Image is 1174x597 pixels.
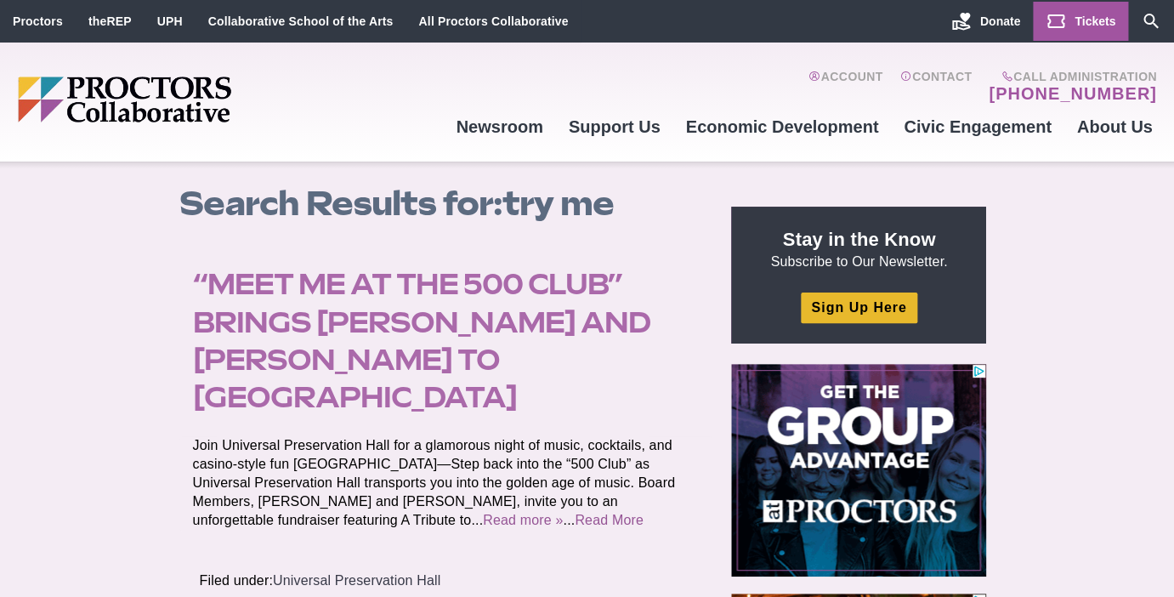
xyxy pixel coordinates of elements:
[891,104,1063,150] a: Civic Engagement
[989,83,1156,104] a: [PHONE_NUMBER]
[179,183,502,224] span: Search Results for:
[1064,104,1165,150] a: About Us
[88,14,132,28] a: theREP
[193,267,650,414] a: “Meet Me at the 500 Club” Brings [PERSON_NAME] and [PERSON_NAME] to [GEOGRAPHIC_DATA]
[673,104,892,150] a: Economic Development
[13,14,63,28] a: Proctors
[443,104,555,150] a: Newsroom
[556,104,673,150] a: Support Us
[193,436,693,530] p: Join Universal Preservation Hall for a glamorous night of music, cocktails, and casino-style fun ...
[18,77,362,122] img: Proctors logo
[731,364,986,577] iframe: Advertisement
[939,2,1033,41] a: Donate
[783,229,936,250] strong: Stay in the Know
[179,185,713,223] h1: try me
[899,70,972,104] a: Contact
[1075,14,1115,28] span: Tickets
[157,14,183,28] a: UPH
[808,70,882,104] a: Account
[1128,2,1174,41] a: Search
[751,227,966,271] p: Subscribe to Our Newsletter.
[208,14,394,28] a: Collaborative School of the Arts
[273,573,440,588] a: Universal Preservation Hall
[801,293,916,322] a: Sign Up Here
[984,70,1156,83] span: Call Administration
[483,513,563,527] a: Read more »
[418,14,568,28] a: All Proctors Collaborative
[575,513,644,527] a: Read More
[980,14,1020,28] span: Donate
[1033,2,1128,41] a: Tickets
